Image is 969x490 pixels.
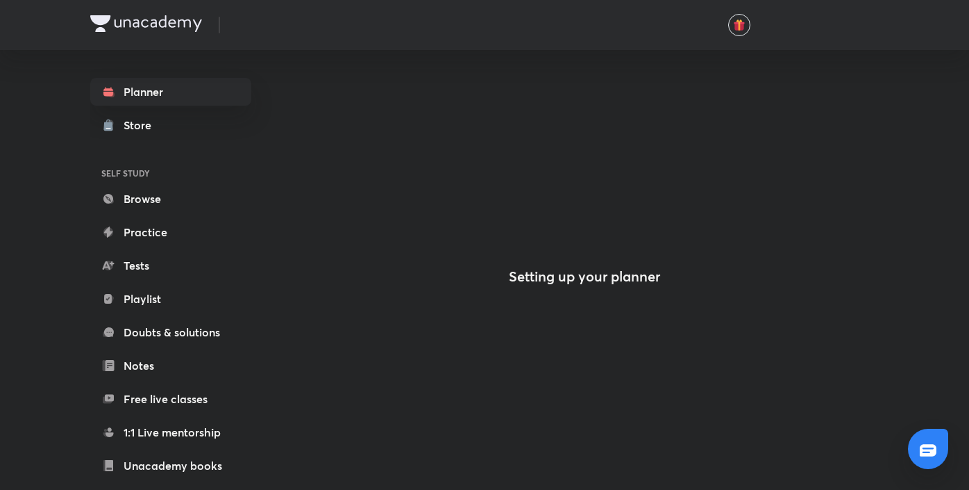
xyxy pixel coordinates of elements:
[90,218,251,246] a: Practice
[90,385,251,413] a: Free live classes
[728,14,750,36] button: avatar
[733,19,745,31] img: avatar
[90,185,251,213] a: Browse
[90,418,251,446] a: 1:1 Live mentorship
[90,452,251,480] a: Unacademy books
[509,268,660,285] h4: Setting up your planner
[90,15,202,32] img: Company Logo
[90,111,251,139] a: Store
[90,78,251,106] a: Planner
[90,15,202,35] a: Company Logo
[124,117,160,133] div: Store
[90,318,251,346] a: Doubts & solutions
[90,252,251,279] a: Tests
[90,352,251,379] a: Notes
[90,285,251,313] a: Playlist
[90,161,251,185] h6: SELF STUDY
